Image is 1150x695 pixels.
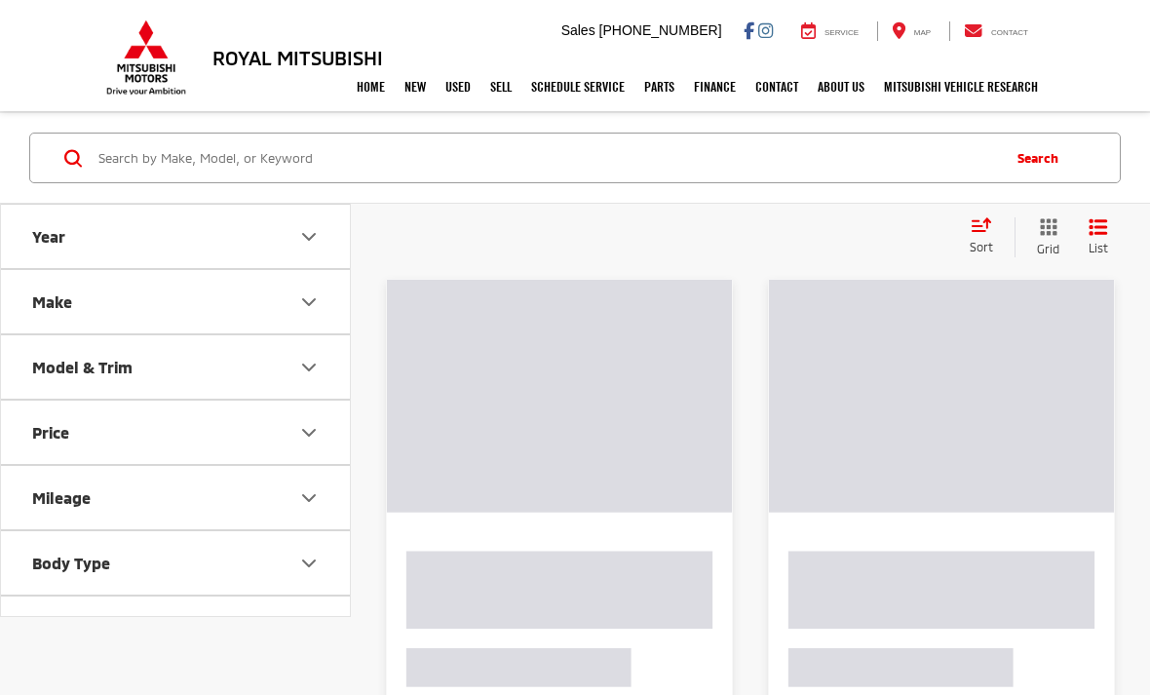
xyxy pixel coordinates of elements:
[949,21,1043,41] a: Contact
[877,21,945,41] a: Map
[1037,241,1059,257] span: Grid
[395,62,436,111] a: New
[436,62,480,111] a: Used
[1,401,352,464] button: PricePrice
[1,531,352,595] button: Body TypeBody Type
[347,62,395,111] a: Home
[32,358,133,376] div: Model & Trim
[1,466,352,529] button: MileageMileage
[634,62,684,111] a: Parts: Opens in a new tab
[1,270,352,333] button: MakeMake
[32,227,65,246] div: Year
[599,22,722,38] span: [PHONE_NUMBER]
[297,552,321,575] div: Body Type
[1074,217,1123,257] button: List View
[684,62,746,111] a: Finance
[960,217,1015,256] button: Select sort value
[212,47,383,68] h3: Royal Mitsubishi
[102,19,190,96] img: Mitsubishi
[32,423,69,442] div: Price
[914,28,931,37] span: Map
[758,22,773,38] a: Instagram: Click to visit our Instagram page
[1015,217,1074,257] button: Grid View
[746,62,808,111] a: Contact
[786,21,873,41] a: Service
[1,335,352,399] button: Model & TrimModel & Trim
[297,421,321,444] div: Price
[32,554,110,572] div: Body Type
[991,28,1028,37] span: Contact
[808,62,874,111] a: About Us
[32,488,91,507] div: Mileage
[744,22,754,38] a: Facebook: Click to visit our Facebook page
[824,28,859,37] span: Service
[970,240,993,253] span: Sort
[561,22,595,38] span: Sales
[96,135,998,181] input: Search by Make, Model, or Keyword
[297,290,321,314] div: Make
[1,205,352,268] button: YearYear
[1,597,352,660] button: Color
[297,356,321,379] div: Model & Trim
[1089,240,1108,256] span: List
[297,486,321,510] div: Mileage
[521,62,634,111] a: Schedule Service: Opens in a new tab
[874,62,1048,111] a: Mitsubishi Vehicle Research
[998,134,1087,182] button: Search
[32,292,72,311] div: Make
[480,62,521,111] a: Sell
[297,225,321,249] div: Year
